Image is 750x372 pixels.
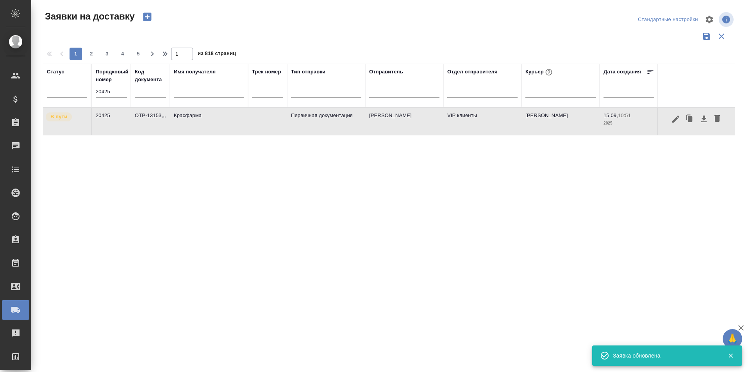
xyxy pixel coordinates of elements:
p: 2025 [604,119,654,127]
div: split button [636,14,700,26]
button: Сохранить фильтры [699,29,714,44]
button: 4 [116,48,129,60]
button: При выборе курьера статус заявки автоматически поменяется на «Принята» [544,67,554,77]
div: Курьер [525,67,554,77]
span: из 818 страниц [198,49,236,60]
button: 🙏 [723,329,742,349]
td: [PERSON_NAME] [521,108,600,135]
p: 10:51 [618,112,631,118]
div: Отправитель [369,68,403,76]
button: 5 [132,48,145,60]
td: VIP клиенты [443,108,521,135]
button: Закрыть [723,352,739,359]
div: Трек номер [252,68,281,76]
div: Код документа [135,68,166,84]
span: 2 [85,50,98,58]
span: 🙏 [726,331,739,347]
button: Создать [138,10,157,23]
button: 3 [101,48,113,60]
button: Клонировать [682,112,697,126]
td: [PERSON_NAME] [365,108,443,135]
div: Дата создания [604,68,641,76]
button: Редактировать [669,112,682,126]
td: Первичная документация [287,108,365,135]
span: 3 [101,50,113,58]
td: OTP-13153,,, [131,108,170,135]
td: 20425 [92,108,131,135]
span: 5 [132,50,145,58]
div: Заявка принята в работу [45,112,87,122]
span: 4 [116,50,129,58]
div: Тип отправки [291,68,325,76]
span: Настроить таблицу [700,10,719,29]
div: Заявка обновлена [613,352,716,360]
button: Сбросить фильтры [714,29,729,44]
div: Порядковый номер [96,68,129,84]
div: Отдел отправителя [447,68,497,76]
p: 15.09, [604,112,618,118]
span: Заявки на доставку [43,10,135,23]
span: Посмотреть информацию [719,12,735,27]
button: 2 [85,48,98,60]
p: В пути [50,113,67,121]
td: Красфарма [170,108,248,135]
button: Удалить [711,112,724,126]
div: Статус [47,68,64,76]
div: Имя получателя [174,68,216,76]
